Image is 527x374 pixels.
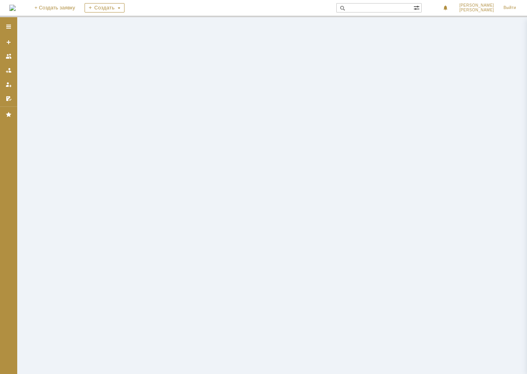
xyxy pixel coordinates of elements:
img: logo [9,5,16,11]
a: Мои согласования [2,92,15,105]
a: Создать заявку [2,36,15,49]
div: Создать [85,3,125,13]
a: Перейти на домашнюю страницу [9,5,16,11]
span: Расширенный поиск [413,4,421,11]
span: [PERSON_NAME] [459,3,494,8]
a: Заявки на командах [2,50,15,63]
span: [PERSON_NAME] [459,8,494,13]
a: Мои заявки [2,78,15,91]
a: Заявки в моей ответственности [2,64,15,77]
